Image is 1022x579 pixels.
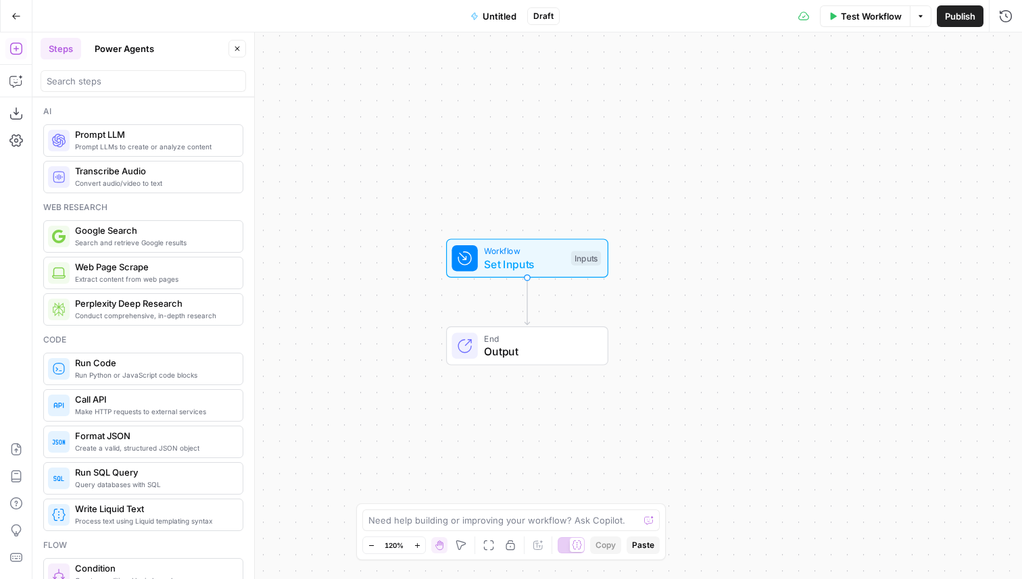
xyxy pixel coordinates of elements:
div: Ai [43,105,243,118]
span: Process text using Liquid templating syntax [75,515,232,526]
span: Create a valid, structured JSON object [75,443,232,453]
span: Web Page Scrape [75,260,232,274]
span: Convert audio/video to text [75,178,232,188]
span: Search and retrieve Google results [75,237,232,248]
span: Paste [632,539,654,551]
span: Set Inputs [484,256,564,272]
button: Untitled [462,5,525,27]
span: Run Python or JavaScript code blocks [75,370,232,380]
div: Code [43,334,243,346]
g: Edge from start to end [525,278,529,325]
span: Untitled [483,9,516,23]
span: Call API [75,393,232,406]
button: Steps [41,38,81,59]
span: Conduct comprehensive, in-depth research [75,310,232,321]
span: Copy [595,539,616,551]
div: EndOutput [401,326,653,366]
input: Search steps [47,74,240,88]
span: Test Workflow [841,9,902,23]
div: Web research [43,201,243,213]
span: Extract content from web pages [75,274,232,284]
span: Workflow [484,245,564,257]
span: 120% [385,540,404,551]
div: Flow [43,539,243,551]
span: Google Search [75,224,232,237]
span: Run Code [75,356,232,370]
button: Publish [937,5,983,27]
span: Query databases with SQL [75,479,232,490]
button: Test Workflow [820,5,910,27]
span: Run SQL Query [75,465,232,479]
span: Condition [75,561,232,575]
span: Output [484,343,594,359]
button: Power Agents [87,38,162,59]
span: Prompt LLMs to create or analyze content [75,141,232,152]
button: Paste [627,536,660,554]
span: Prompt LLM [75,128,232,141]
span: Perplexity Deep Research [75,297,232,310]
span: Make HTTP requests to external services [75,406,232,417]
div: WorkflowSet InputsInputs [401,238,653,278]
button: Copy [590,536,621,554]
div: Inputs [571,251,601,266]
span: Transcribe Audio [75,164,232,178]
span: Publish [945,9,975,23]
span: Format JSON [75,429,232,443]
span: Write Liquid Text [75,502,232,515]
span: End [484,332,594,345]
span: Draft [533,10,554,22]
